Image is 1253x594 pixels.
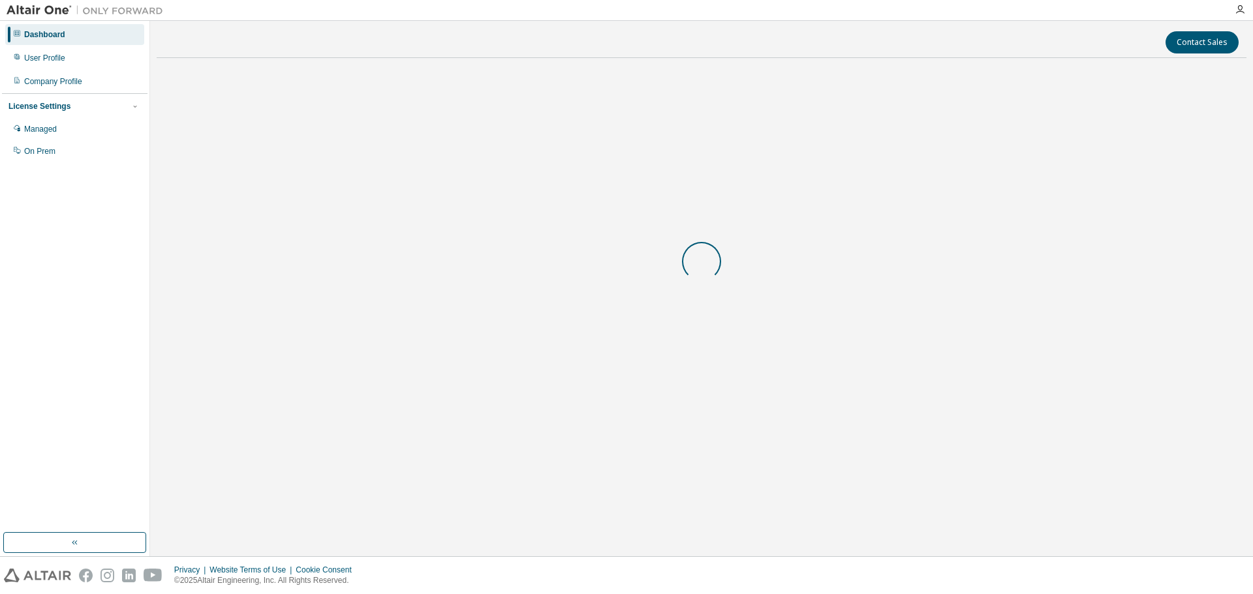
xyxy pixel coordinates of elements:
div: Company Profile [24,76,82,87]
button: Contact Sales [1166,31,1239,53]
div: Cookie Consent [296,565,359,575]
img: altair_logo.svg [4,569,71,582]
img: linkedin.svg [122,569,136,582]
div: Privacy [174,565,209,575]
p: © 2025 Altair Engineering, Inc. All Rights Reserved. [174,575,360,586]
img: facebook.svg [79,569,93,582]
div: Website Terms of Use [209,565,296,575]
div: On Prem [24,146,55,156]
img: youtube.svg [144,569,162,582]
div: User Profile [24,53,65,63]
img: instagram.svg [101,569,114,582]
img: Altair One [7,4,170,17]
div: License Settings [8,101,70,111]
div: Managed [24,124,57,134]
div: Dashboard [24,29,65,40]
